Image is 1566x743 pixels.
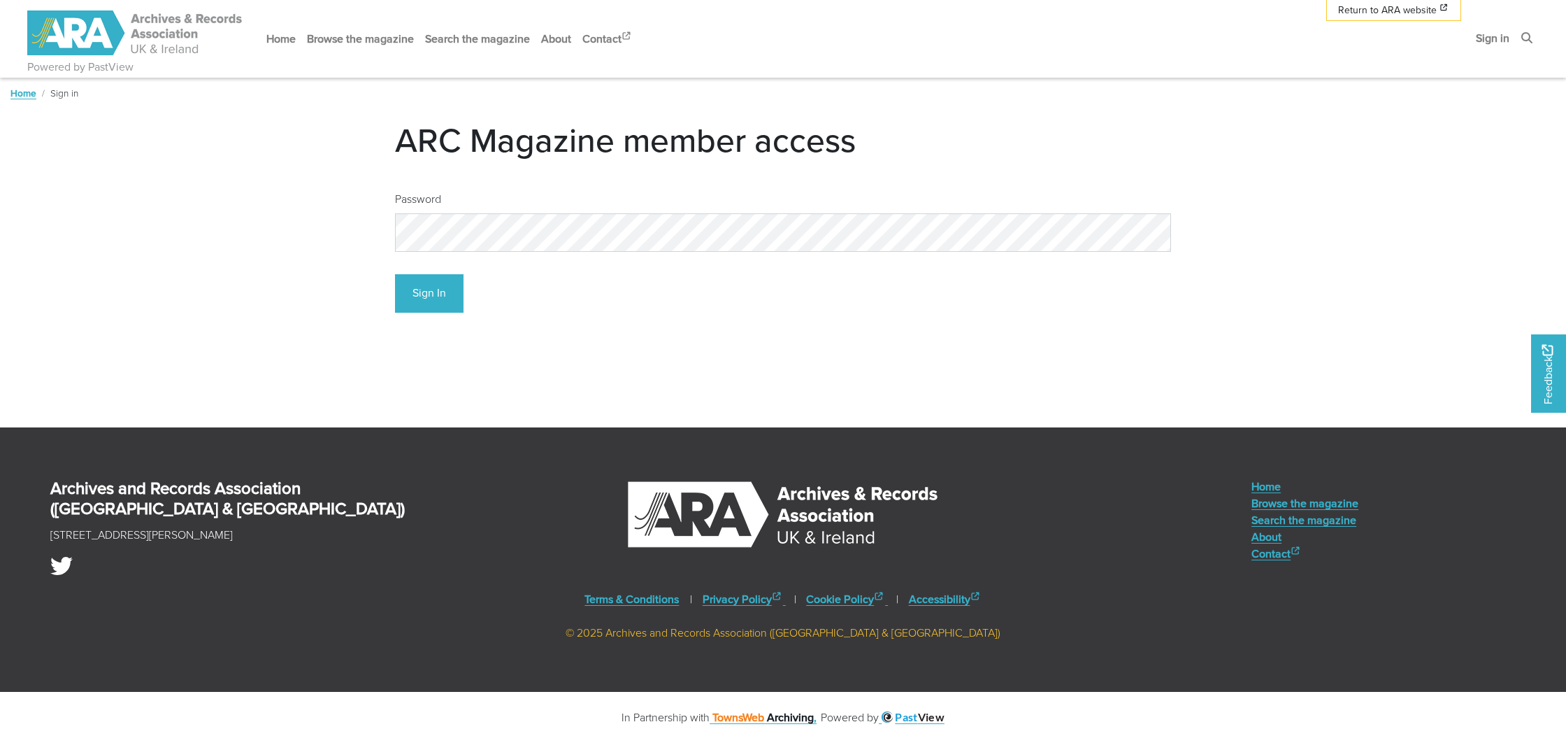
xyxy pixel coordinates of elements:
[895,710,944,723] span: Past
[1251,528,1358,545] a: About
[1251,478,1358,495] a: Home
[419,20,536,57] a: Search the magazine
[1251,545,1358,562] a: Contact
[821,709,944,726] span: Powered by
[261,20,301,57] a: Home
[50,86,78,100] span: Sign in
[10,625,1556,642] div: © 2025 Archives and Records Association ([GEOGRAPHIC_DATA] & [GEOGRAPHIC_DATA])
[806,591,888,607] a: Cookie Policy
[703,591,786,607] a: Privacy Policy
[395,274,464,313] button: Sign In
[1531,334,1566,413] a: Would you like to provide feedback?
[395,191,441,208] label: Password
[1251,511,1358,528] a: Search the magazine
[27,59,134,76] a: Powered by PastView
[712,709,764,725] span: TownsWeb
[879,709,944,725] a: PastView
[301,20,419,57] a: Browse the magazine
[27,3,244,64] a: ARA - ARC Magazine | Powered by PastView logo
[767,709,814,725] span: Archiving
[909,591,982,607] a: Accessibility
[50,476,405,520] strong: Archives and Records Association ([GEOGRAPHIC_DATA] & [GEOGRAPHIC_DATA])
[1251,495,1358,511] a: Browse the magazine
[1470,20,1515,57] a: Sign in
[918,710,944,723] span: View
[536,20,577,57] a: About
[626,478,940,551] img: Archives & Records Association (UK & Ireland)
[584,591,679,607] a: Terms & Conditions
[10,86,36,100] a: Home
[50,527,233,544] p: [STREET_ADDRESS][PERSON_NAME]
[710,709,817,725] a: TownsWeb Archiving,
[1338,3,1437,17] span: Return to ARA website
[1539,344,1556,404] span: Feedback
[27,10,244,55] img: ARA - ARC Magazine | Powered by PastView
[395,120,1171,160] h1: ARC Magazine member access
[577,20,638,57] a: Contact
[622,709,817,726] span: In Partnership with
